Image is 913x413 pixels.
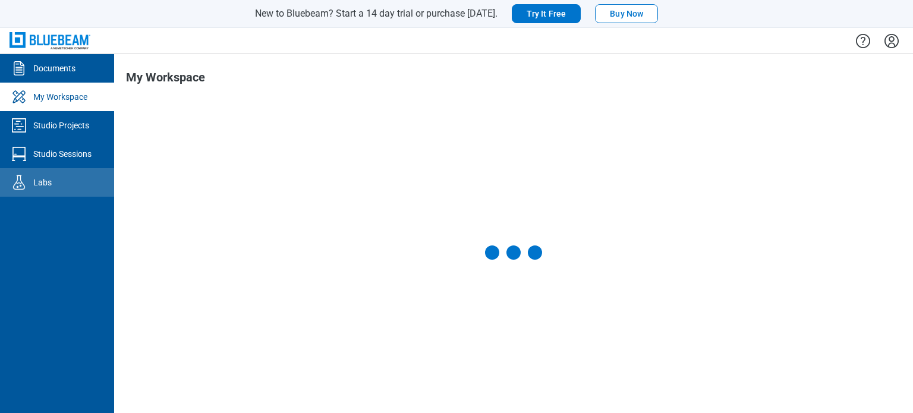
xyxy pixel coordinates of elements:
[10,87,29,106] svg: My Workspace
[33,148,92,160] div: Studio Sessions
[10,59,29,78] svg: Documents
[10,32,90,49] img: Bluebeam, Inc.
[595,4,658,23] button: Buy Now
[10,173,29,192] svg: Labs
[255,8,498,19] span: New to Bluebeam? Start a 14 day trial or purchase [DATE].
[10,116,29,135] svg: Studio Projects
[512,4,581,23] button: Try It Free
[33,176,52,188] div: Labs
[882,31,901,51] button: Settings
[485,245,542,260] div: Loading My Workspace
[126,71,205,90] h1: My Workspace
[33,62,75,74] div: Documents
[33,119,89,131] div: Studio Projects
[10,144,29,163] svg: Studio Sessions
[33,91,87,103] div: My Workspace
